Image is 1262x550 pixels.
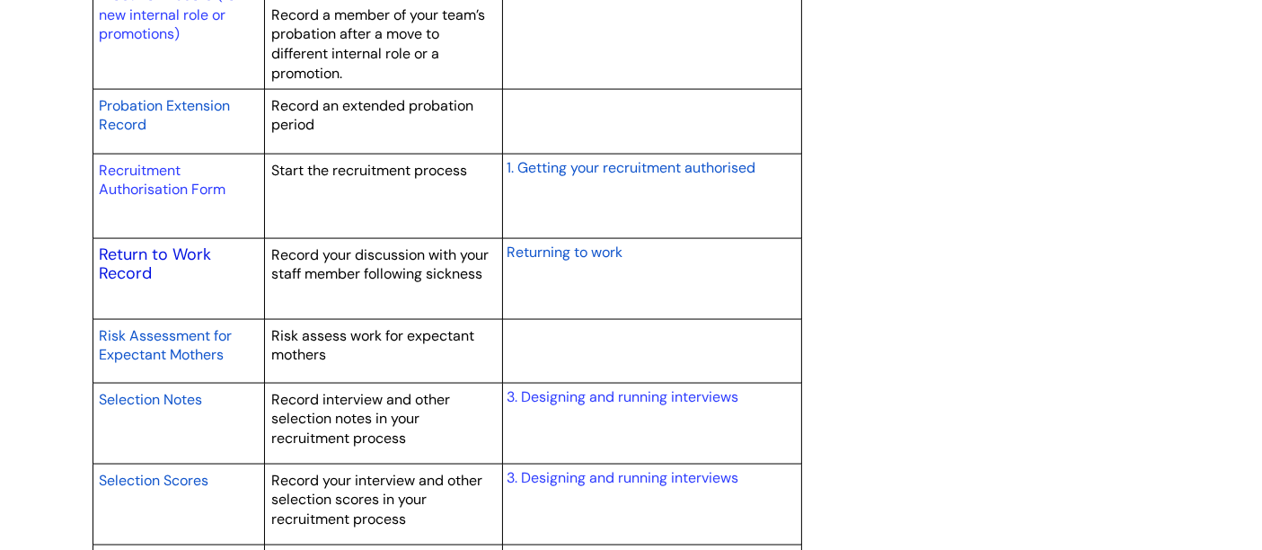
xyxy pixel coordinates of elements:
a: Probation Extension Record [99,94,230,136]
span: Record your interview and other selection scores in your recruitment process [271,471,482,528]
span: Risk Assessment for Expectant Mothers [99,326,232,365]
a: Returning to work [507,241,622,262]
span: Returning to work [507,243,622,262]
a: Selection Scores [99,469,208,491]
span: Probation Extension Record [99,96,230,135]
span: Record your discussion with your staff member following sickness [271,245,489,284]
span: Record interview and other selection notes in your recruitment process [271,390,450,448]
a: 3. Designing and running interviews [507,387,738,406]
span: Record an extended probation period [271,96,473,135]
a: 1. Getting your recruitment authorised [507,156,755,178]
a: 3. Designing and running interviews [507,468,738,487]
span: Record a member of your team’s probation after a move to different internal role or a promotion. [271,5,485,83]
a: Recruitment Authorisation Form [99,161,225,200]
a: Return to Work Record [99,244,211,285]
span: Selection Scores [99,471,208,490]
span: Risk assess work for expectant mothers [271,326,474,365]
span: Start the recruitment process [271,161,467,180]
a: Selection Notes [99,388,202,410]
span: 1. Getting your recruitment authorised [507,158,755,177]
span: Selection Notes [99,390,202,409]
a: Risk Assessment for Expectant Mothers [99,324,232,366]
